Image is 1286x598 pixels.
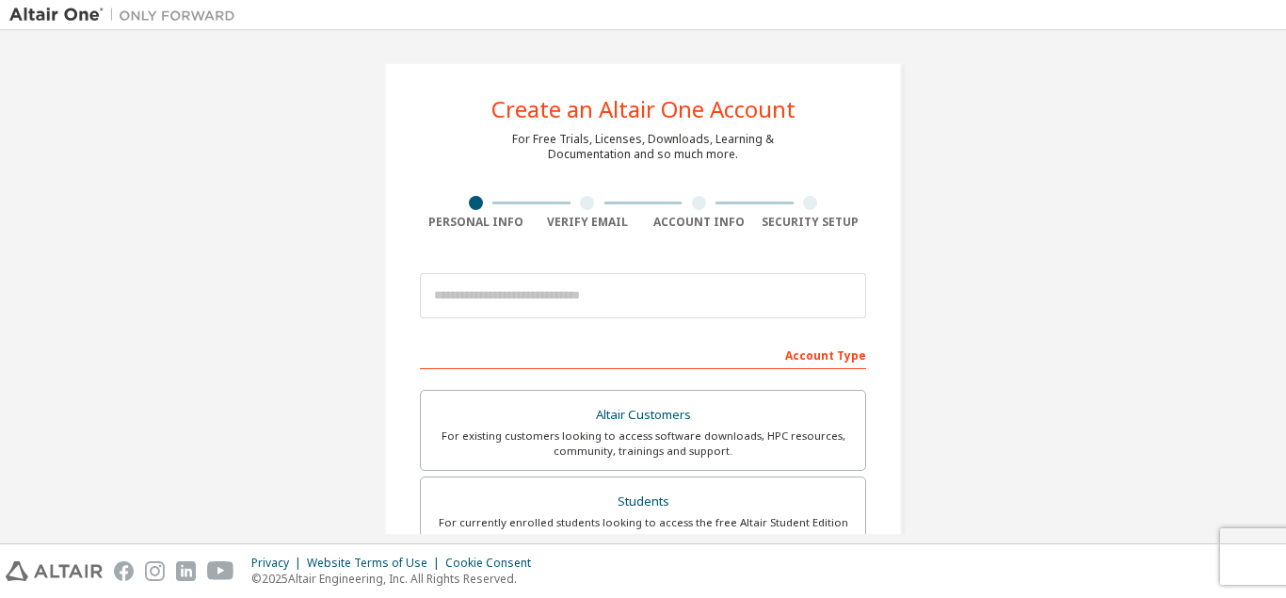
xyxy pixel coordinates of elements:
[114,561,134,581] img: facebook.svg
[445,556,542,571] div: Cookie Consent
[420,339,866,369] div: Account Type
[6,561,103,581] img: altair_logo.svg
[420,215,532,230] div: Personal Info
[512,132,774,162] div: For Free Trials, Licenses, Downloads, Learning & Documentation and so much more.
[432,515,854,545] div: For currently enrolled students looking to access the free Altair Student Edition bundle and all ...
[307,556,445,571] div: Website Terms of Use
[491,98,796,121] div: Create an Altair One Account
[755,215,867,230] div: Security Setup
[9,6,245,24] img: Altair One
[207,561,234,581] img: youtube.svg
[251,556,307,571] div: Privacy
[145,561,165,581] img: instagram.svg
[251,571,542,587] p: © 2025 Altair Engineering, Inc. All Rights Reserved.
[176,561,196,581] img: linkedin.svg
[532,215,644,230] div: Verify Email
[432,428,854,459] div: For existing customers looking to access software downloads, HPC resources, community, trainings ...
[643,215,755,230] div: Account Info
[432,402,854,428] div: Altair Customers
[432,489,854,515] div: Students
